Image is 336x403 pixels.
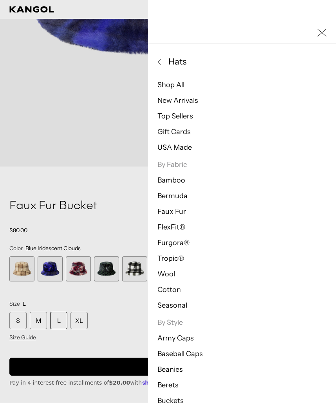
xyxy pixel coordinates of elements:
[165,56,186,68] span: Hats
[157,127,191,136] a: Gift Cards
[157,223,185,231] a: FlexFit®
[157,301,187,310] a: Seasonal
[157,238,190,247] a: Furgora®
[157,270,175,278] a: Wool
[157,207,186,216] a: Faux Fur
[157,81,184,89] a: Shop All
[157,334,194,342] a: Army Caps
[157,192,188,200] a: Bermuda
[157,381,179,389] a: Berets
[157,112,193,120] a: Top Sellers
[317,28,327,38] button: Close Mobile Nav
[157,56,327,68] button: Hats
[157,254,184,263] a: Tropic®
[157,96,198,105] a: New Arrivals
[157,176,185,184] a: Bamboo
[157,318,327,327] p: By Style
[157,285,181,294] a: Cotton
[157,143,192,152] a: USA Made
[157,365,183,374] a: Beanies
[157,160,327,169] p: By Fabric
[157,349,203,358] a: Baseball Caps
